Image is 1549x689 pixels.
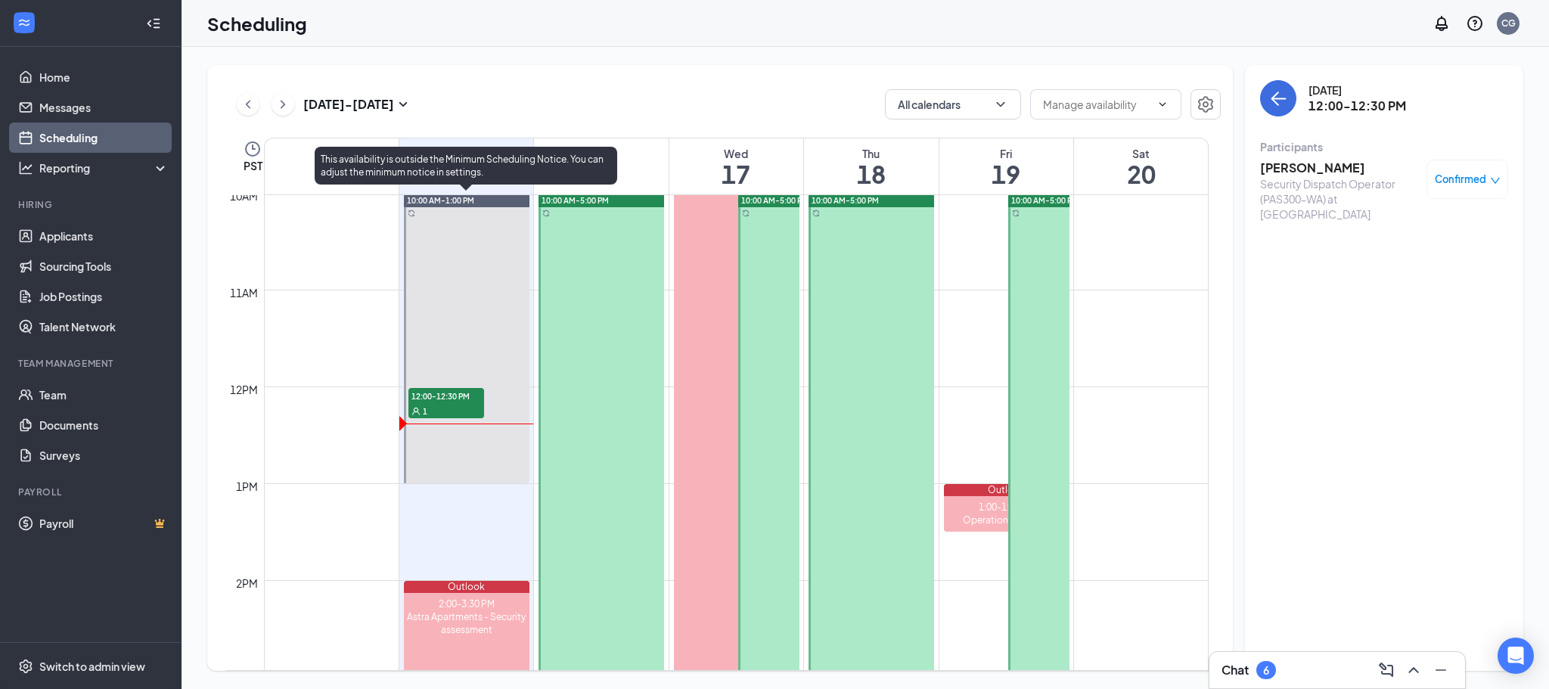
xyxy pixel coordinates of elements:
[227,188,261,204] div: 10am
[804,138,938,194] a: September 18, 2025
[669,161,803,187] h1: 17
[1043,96,1150,113] input: Manage availability
[227,381,261,398] div: 12pm
[244,140,262,158] svg: Clock
[244,158,262,173] span: PST
[1263,664,1269,677] div: 6
[1011,195,1079,206] span: 10:00 AM-5:00 PM
[1074,146,1208,161] div: Sat
[39,160,169,175] div: Reporting
[542,195,609,206] span: 10:00 AM-5:00 PM
[39,508,169,538] a: PayrollCrown
[944,501,1069,514] div: 1:00-1:30 PM
[1466,14,1484,33] svg: QuestionInfo
[1308,82,1406,98] div: [DATE]
[1190,89,1221,119] button: Settings
[742,209,750,217] svg: Sync
[237,93,259,116] button: ChevronLeft
[399,138,533,194] a: September 15, 2025
[18,357,166,370] div: Team Management
[233,575,261,591] div: 2pm
[741,195,809,206] span: 10:00 AM-5:00 PM
[423,406,427,417] span: 1
[1074,161,1208,187] h1: 20
[944,484,1069,496] div: Outlook
[1501,17,1516,29] div: CG
[1260,176,1419,222] div: Security Dispatch Operator (PAS300-WA) at [GEOGRAPHIC_DATA]
[1432,661,1450,679] svg: Minimize
[1260,80,1296,116] button: back-button
[408,388,484,403] span: 12:00-12:30 PM
[1197,95,1215,113] svg: Settings
[1260,139,1508,154] div: Participants
[39,281,169,312] a: Job Postings
[542,209,550,217] svg: Sync
[233,478,261,495] div: 1pm
[18,486,166,498] div: Payroll
[1498,638,1534,674] div: Open Intercom Messenger
[669,138,803,194] a: September 17, 2025
[534,146,668,161] div: Tue
[272,93,294,116] button: ChevronRight
[939,146,1073,161] div: Fri
[18,160,33,175] svg: Analysis
[1012,209,1020,217] svg: Sync
[39,659,145,674] div: Switch to admin view
[227,284,261,301] div: 11am
[18,659,33,674] svg: Settings
[1269,89,1287,107] svg: ArrowLeft
[1260,160,1419,176] h3: [PERSON_NAME]
[1402,658,1426,682] button: ChevronUp
[275,95,290,113] svg: ChevronRight
[303,96,394,113] h3: [DATE] - [DATE]
[408,209,415,217] svg: Sync
[534,138,668,194] a: September 16, 2025
[1405,661,1423,679] svg: ChevronUp
[39,410,169,440] a: Documents
[1074,138,1208,194] a: September 20, 2025
[812,209,820,217] svg: Sync
[993,97,1008,112] svg: ChevronDown
[1429,658,1453,682] button: Minimize
[39,251,169,281] a: Sourcing Tools
[812,195,879,206] span: 10:00 AM-5:00 PM
[39,312,169,342] a: Talent Network
[404,610,529,636] div: Astra Apartments - Security assessment
[146,16,161,31] svg: Collapse
[265,146,399,161] div: Sun
[1308,98,1406,114] h3: 12:00-12:30 PM
[394,95,412,113] svg: SmallChevronDown
[17,15,32,30] svg: WorkstreamLogo
[39,92,169,123] a: Messages
[944,514,1069,526] div: Operations Meeting
[1435,172,1486,187] span: Confirmed
[1377,661,1395,679] svg: ComposeMessage
[1374,658,1398,682] button: ComposeMessage
[404,581,529,593] div: Outlook
[1433,14,1451,33] svg: Notifications
[399,146,533,161] div: Mon
[241,95,256,113] svg: ChevronLeft
[404,597,529,610] div: 2:00-3:30 PM
[885,89,1021,119] button: All calendarsChevronDown
[669,146,803,161] div: Wed
[207,11,307,36] h1: Scheduling
[804,146,938,161] div: Thu
[39,380,169,410] a: Team
[411,407,421,416] svg: User
[265,138,399,194] a: September 14, 2025
[939,161,1073,187] h1: 19
[39,440,169,470] a: Surveys
[39,221,169,251] a: Applicants
[804,161,938,187] h1: 18
[1156,98,1169,110] svg: ChevronDown
[18,198,166,211] div: Hiring
[407,195,474,206] span: 10:00 AM-1:00 PM
[39,62,169,92] a: Home
[939,138,1073,194] a: September 19, 2025
[1222,662,1249,678] h3: Chat
[315,147,617,185] div: This availability is outside the Minimum Scheduling Notice. You can adjust the minimum notice in ...
[1490,175,1501,186] span: down
[39,123,169,153] a: Scheduling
